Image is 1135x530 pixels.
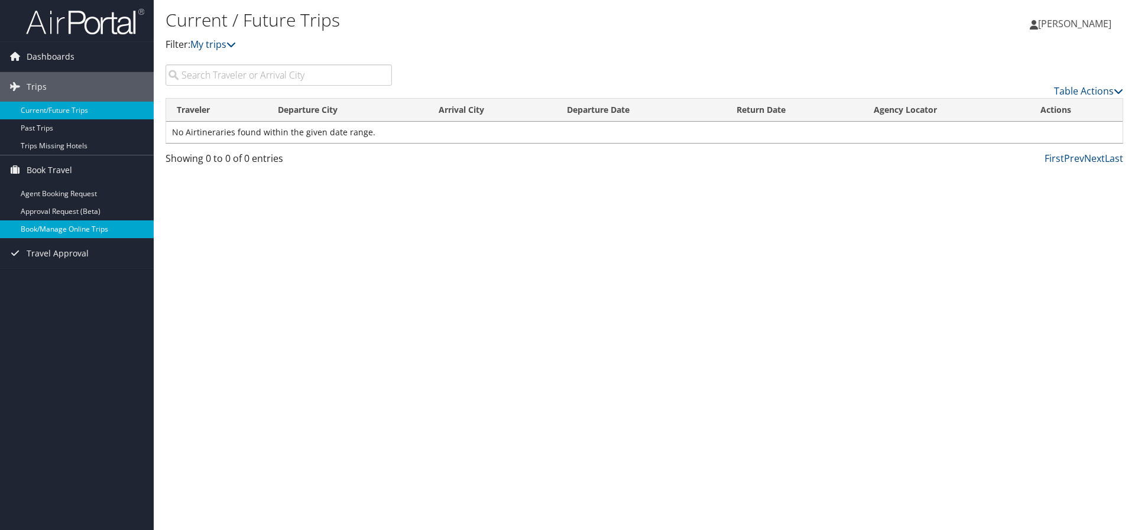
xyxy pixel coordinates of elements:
span: [PERSON_NAME] [1038,17,1111,30]
th: Departure City: activate to sort column ascending [267,99,428,122]
a: Last [1105,152,1123,165]
a: Next [1084,152,1105,165]
span: Book Travel [27,155,72,185]
div: Showing 0 to 0 of 0 entries [166,151,392,171]
a: Table Actions [1054,84,1123,97]
th: Departure Date: activate to sort column descending [556,99,726,122]
a: Prev [1064,152,1084,165]
a: First [1045,152,1064,165]
th: Traveler: activate to sort column ascending [166,99,267,122]
span: Trips [27,72,47,102]
img: airportal-logo.png [26,8,144,35]
span: Travel Approval [27,239,89,268]
a: My trips [190,38,236,51]
h1: Current / Future Trips [166,8,804,32]
th: Return Date: activate to sort column ascending [726,99,863,122]
th: Arrival City: activate to sort column ascending [428,99,556,122]
a: [PERSON_NAME] [1030,6,1123,41]
td: No Airtineraries found within the given date range. [166,122,1123,143]
th: Agency Locator: activate to sort column ascending [863,99,1030,122]
input: Search Traveler or Arrival City [166,64,392,86]
th: Actions [1030,99,1123,122]
p: Filter: [166,37,804,53]
span: Dashboards [27,42,74,71]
